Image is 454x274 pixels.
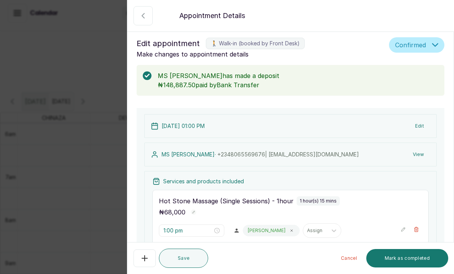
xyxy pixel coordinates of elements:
[163,178,244,185] p: Services and products included
[164,226,213,235] input: Select time
[409,119,430,133] button: Edit
[335,249,363,267] button: Cancel
[137,37,200,50] span: Edit appointment
[248,228,285,234] p: [PERSON_NAME]
[206,38,305,49] label: 🚶 Walk-in (booked by Front Desk)
[366,249,448,267] button: Mark as completed
[158,71,438,80] p: MS [PERSON_NAME] has made a deposit
[159,208,185,217] p: ₦
[300,198,337,204] p: 1 hour(s) 15 mins
[389,37,444,53] button: Confirmed
[159,249,208,268] button: Save
[162,151,359,158] p: MS [PERSON_NAME] ·
[162,122,205,130] p: [DATE] 01:00 PM
[407,148,430,161] button: View
[179,10,245,21] p: Appointment Details
[158,80,438,90] p: ₦148,887.50 paid by Bank Transfer
[164,208,185,216] span: 68,000
[395,40,426,50] span: Confirmed
[137,50,386,59] p: Make changes to appointment details
[159,196,294,206] p: Hot Stone Massage (Single Sessions) - 1hour
[217,151,359,158] span: +234 8065569676 | [EMAIL_ADDRESS][DOMAIN_NAME]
